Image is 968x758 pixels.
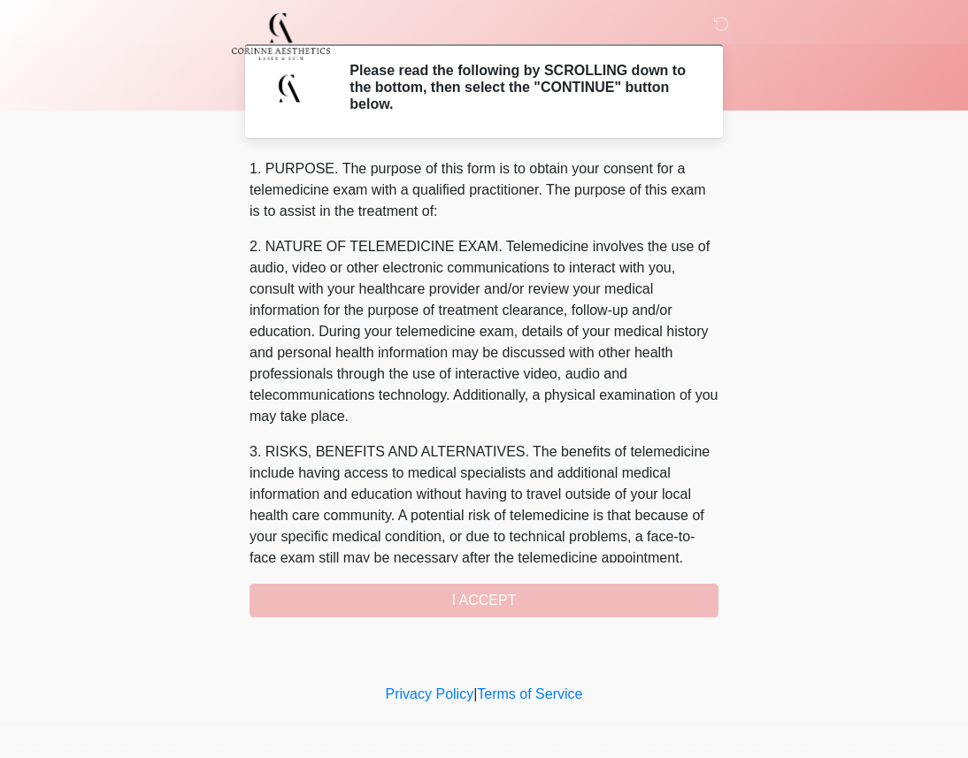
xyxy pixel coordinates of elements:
p: 2. NATURE OF TELEMEDICINE EXAM. Telemedicine involves the use of audio, video or other electronic... [250,236,718,427]
img: Corinne Aesthetics Med Spa Logo [232,13,330,60]
a: Terms of Service [477,686,582,701]
p: 3. RISKS, BENEFITS AND ALTERNATIVES. The benefits of telemedicine include having access to medica... [250,441,718,632]
a: Privacy Policy [386,686,474,701]
img: Agent Avatar [263,62,316,115]
a: | [473,686,477,701]
h2: Please read the following by SCROLLING down to the bottom, then select the "CONTINUE" button below. [350,62,692,113]
p: 1. PURPOSE. The purpose of this form is to obtain your consent for a telemedicine exam with a qua... [250,158,718,222]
